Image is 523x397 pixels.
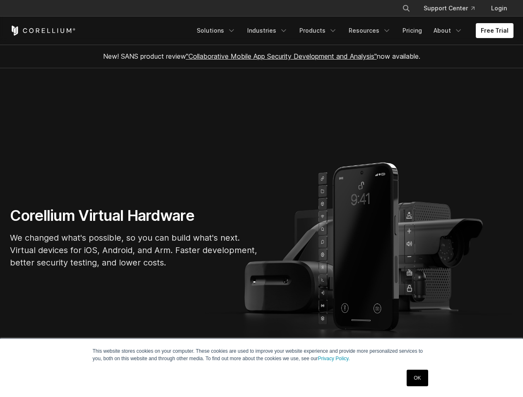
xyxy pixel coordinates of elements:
[429,23,468,38] a: About
[192,23,513,38] div: Navigation Menu
[484,1,513,16] a: Login
[10,26,76,36] a: Corellium Home
[192,23,241,38] a: Solutions
[392,1,513,16] div: Navigation Menu
[476,23,513,38] a: Free Trial
[10,206,258,225] h1: Corellium Virtual Hardware
[242,23,293,38] a: Industries
[344,23,396,38] a: Resources
[407,370,428,386] a: OK
[398,23,427,38] a: Pricing
[186,52,377,60] a: "Collaborative Mobile App Security Development and Analysis"
[294,23,342,38] a: Products
[103,52,420,60] span: New! SANS product review now available.
[417,1,481,16] a: Support Center
[93,347,431,362] p: This website stores cookies on your computer. These cookies are used to improve your website expe...
[399,1,414,16] button: Search
[10,232,258,269] p: We changed what's possible, so you can build what's next. Virtual devices for iOS, Android, and A...
[318,356,350,361] a: Privacy Policy.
